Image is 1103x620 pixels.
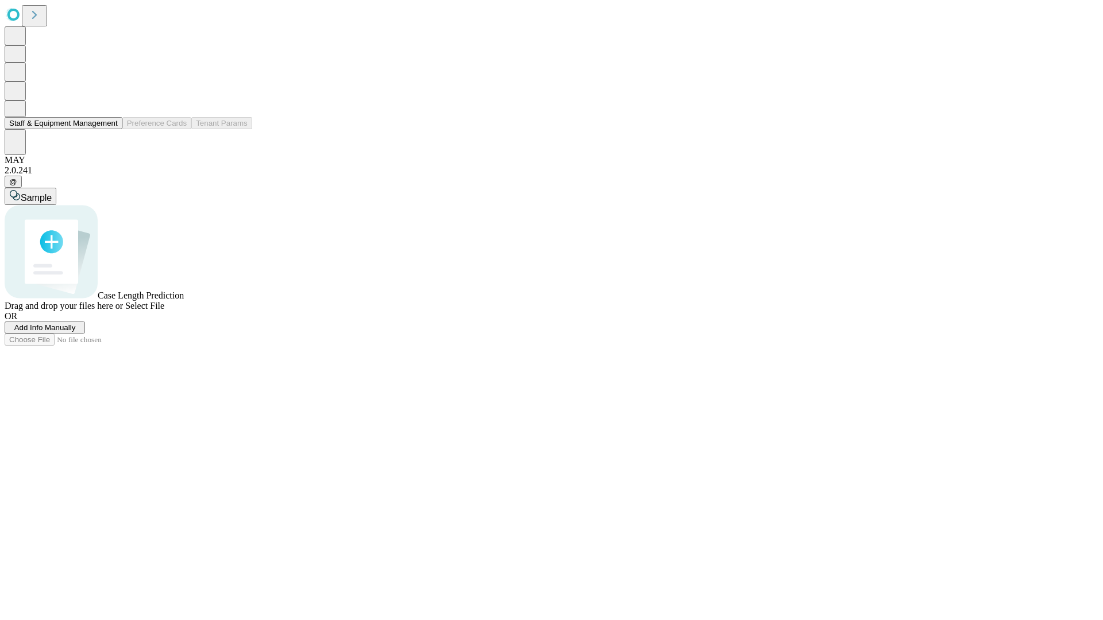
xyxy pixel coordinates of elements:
button: Tenant Params [191,117,252,129]
span: @ [9,177,17,186]
button: Staff & Equipment Management [5,117,122,129]
div: 2.0.241 [5,165,1098,176]
span: Drag and drop your files here or [5,301,123,311]
button: Add Info Manually [5,321,85,334]
span: Case Length Prediction [98,290,184,300]
span: OR [5,311,17,321]
span: Add Info Manually [14,323,76,332]
button: Preference Cards [122,117,191,129]
span: Select File [125,301,164,311]
button: Sample [5,188,56,205]
div: MAY [5,155,1098,165]
span: Sample [21,193,52,203]
button: @ [5,176,22,188]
